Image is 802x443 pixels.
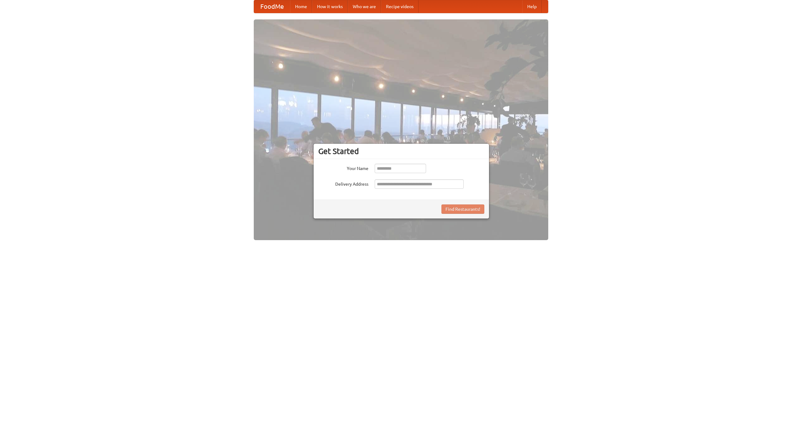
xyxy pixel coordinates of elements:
a: FoodMe [254,0,290,13]
h3: Get Started [318,147,484,156]
label: Delivery Address [318,179,368,187]
a: Help [522,0,542,13]
a: How it works [312,0,348,13]
a: Who we are [348,0,381,13]
label: Your Name [318,164,368,172]
a: Home [290,0,312,13]
button: Find Restaurants! [441,204,484,214]
a: Recipe videos [381,0,419,13]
